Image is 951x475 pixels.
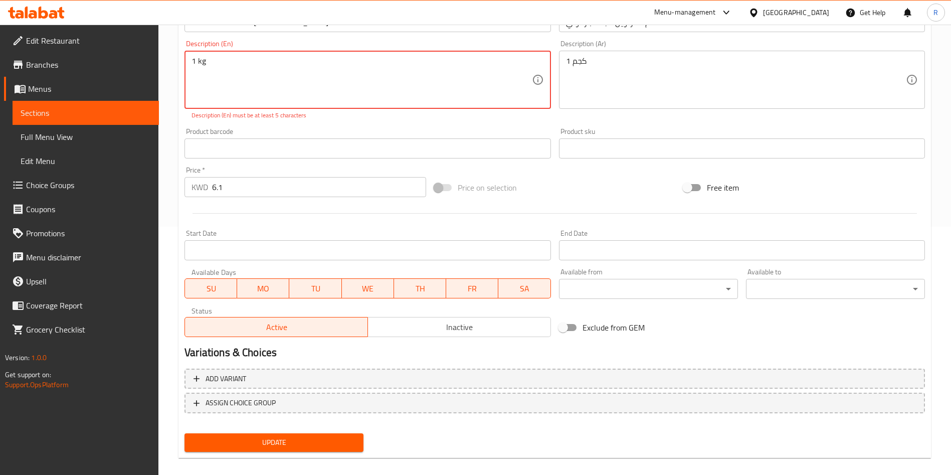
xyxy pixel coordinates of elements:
[192,56,531,104] textarea: 1 kg
[26,275,151,287] span: Upsell
[566,56,906,104] textarea: 1 كجم
[26,35,151,47] span: Edit Restaurant
[398,281,442,296] span: TH
[189,281,233,296] span: SU
[372,320,547,335] span: Inactive
[4,318,159,342] a: Grocery Checklist
[241,281,285,296] span: MO
[502,281,546,296] span: SA
[21,107,151,119] span: Sections
[26,324,151,336] span: Grocery Checklist
[192,111,543,120] p: Description (En) must be at least 5 characters
[5,368,51,381] span: Get support on:
[293,281,337,296] span: TU
[4,77,159,101] a: Menus
[184,345,925,360] h2: Variations & Choices
[21,131,151,143] span: Full Menu View
[26,59,151,71] span: Branches
[193,436,355,449] span: Update
[4,269,159,293] a: Upsell
[13,101,159,125] a: Sections
[184,393,925,413] button: ASSIGN CHOICE GROUP
[654,7,716,19] div: Menu-management
[13,149,159,173] a: Edit Menu
[933,7,938,18] span: R
[5,351,30,364] span: Version:
[13,125,159,149] a: Full Menu View
[192,181,208,193] p: KWD
[26,299,151,311] span: Coverage Report
[342,278,394,298] button: WE
[26,227,151,239] span: Promotions
[184,278,237,298] button: SU
[346,281,390,296] span: WE
[237,278,289,298] button: MO
[4,221,159,245] a: Promotions
[184,317,368,337] button: Active
[746,279,925,299] div: ​
[707,182,739,194] span: Free item
[763,7,829,18] div: [GEOGRAPHIC_DATA]
[26,251,151,263] span: Menu disclaimer
[212,177,426,197] input: Please enter price
[289,278,341,298] button: TU
[26,203,151,215] span: Coupons
[4,245,159,269] a: Menu disclaimer
[458,182,517,194] span: Price on selection
[184,433,363,452] button: Update
[4,293,159,318] a: Coverage Report
[5,378,69,391] a: Support.OpsPlatform
[583,322,645,334] span: Exclude from GEM
[26,179,151,191] span: Choice Groups
[189,320,364,335] span: Active
[31,351,47,364] span: 1.0.0
[498,278,550,298] button: SA
[4,197,159,221] a: Coupons
[4,29,159,53] a: Edit Restaurant
[450,281,494,296] span: FR
[184,138,550,159] input: Please enter product barcode
[4,53,159,77] a: Branches
[21,155,151,167] span: Edit Menu
[28,83,151,95] span: Menus
[394,278,446,298] button: TH
[559,279,738,299] div: ​
[559,138,925,159] input: Please enter product sku
[367,317,551,337] button: Inactive
[4,173,159,197] a: Choice Groups
[184,369,925,389] button: Add variant
[446,278,498,298] button: FR
[206,373,246,385] span: Add variant
[206,397,276,409] span: ASSIGN CHOICE GROUP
